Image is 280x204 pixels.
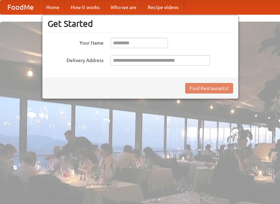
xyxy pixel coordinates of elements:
label: Your Name [48,38,104,46]
a: FoodMe [0,0,41,14]
a: How it works [65,0,105,14]
a: Home [41,0,65,14]
h3: Get Started [48,18,233,29]
label: Delivery Address [48,55,104,64]
button: Find Restaurants! [185,83,233,93]
a: Who we are [105,0,142,14]
a: Recipe videos [142,0,184,14]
